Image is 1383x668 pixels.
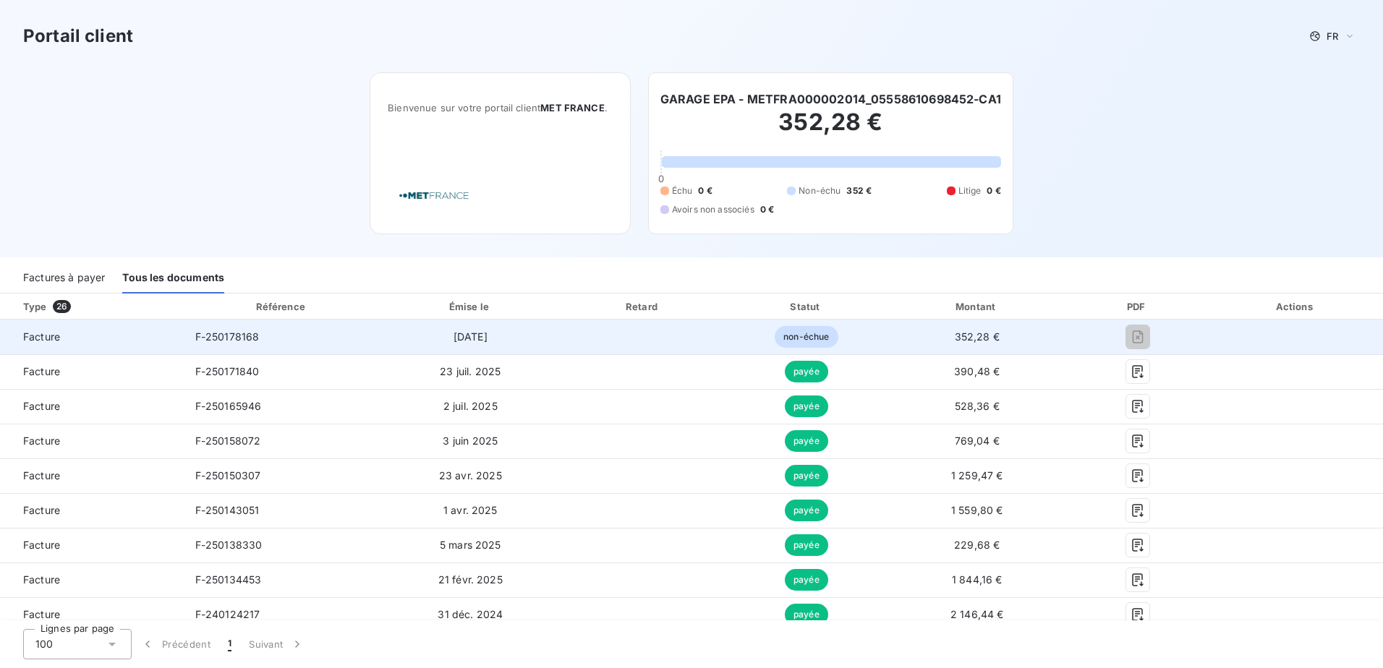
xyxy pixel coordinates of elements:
[728,299,884,314] div: Statut
[12,434,172,448] span: Facture
[195,434,261,447] span: F-250158072
[660,90,1001,108] h6: GARAGE EPA - METFRA000002014_05558610698452-CA1
[952,573,1003,586] span: 1 844,16 €
[672,184,693,197] span: Échu
[383,299,558,314] div: Émise le
[195,469,261,481] span: F-250150307
[388,102,613,114] span: Bienvenue sur votre portail client .
[785,534,828,556] span: payée
[12,364,172,379] span: Facture
[132,629,219,659] button: Précédent
[12,399,172,414] span: Facture
[439,469,502,481] span: 23 avr. 2025
[954,365,1000,377] span: 390,48 €
[443,400,498,412] span: 2 juil. 2025
[698,184,712,197] span: 0 €
[799,184,841,197] span: Non-échu
[563,299,723,314] div: Retard
[1070,299,1206,314] div: PDF
[785,500,828,521] span: payée
[785,604,828,625] span: payée
[195,504,260,516] span: F-250143051
[958,184,982,197] span: Litige
[785,465,828,487] span: payée
[775,326,838,348] span: non-échue
[955,330,1000,343] span: 352,28 €
[12,468,172,483] span: Facture
[440,365,501,377] span: 23 juil. 2025
[760,203,774,216] span: 0 €
[195,365,260,377] span: F-250171840
[240,629,313,659] button: Suivant
[12,503,172,518] span: Facture
[438,573,503,586] span: 21 févr. 2025
[658,173,664,184] span: 0
[12,573,172,587] span: Facture
[53,300,71,313] span: 26
[438,608,503,620] span: 31 déc. 2024
[785,395,828,417] span: payée
[955,400,1000,412] span: 528,36 €
[35,637,53,651] span: 100
[443,504,498,516] span: 1 avr. 2025
[987,184,1000,197] span: 0 €
[23,23,133,49] h3: Portail client
[440,539,501,551] span: 5 mars 2025
[195,573,262,586] span: F-250134453
[12,330,172,344] span: Facture
[1327,30,1338,42] span: FR
[1212,299,1380,314] div: Actions
[14,299,181,314] div: Type
[785,361,828,382] span: payée
[256,301,305,312] div: Référence
[660,108,1001,151] h2: 352,28 €
[195,539,263,551] span: F-250138330
[195,400,262,412] span: F-250165946
[122,263,224,294] div: Tous les documents
[951,469,1003,481] span: 1 259,47 €
[195,608,260,620] span: F-240124217
[219,629,240,659] button: 1
[951,504,1003,516] span: 1 559,80 €
[12,538,172,552] span: Facture
[785,569,828,591] span: payée
[443,434,498,447] span: 3 juin 2025
[23,263,105,294] div: Factures à payer
[846,184,872,197] span: 352 €
[950,608,1004,620] span: 2 146,44 €
[454,330,488,343] span: [DATE]
[540,102,605,114] span: MET FRANCE
[12,607,172,622] span: Facture
[228,637,231,651] span: 1
[388,175,480,216] img: Company logo
[672,203,754,216] span: Avoirs non associés
[195,330,260,343] span: F-250178168
[890,299,1064,314] div: Montant
[785,430,828,452] span: payée
[954,539,1000,551] span: 229,68 €
[955,434,1000,447] span: 769,04 €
